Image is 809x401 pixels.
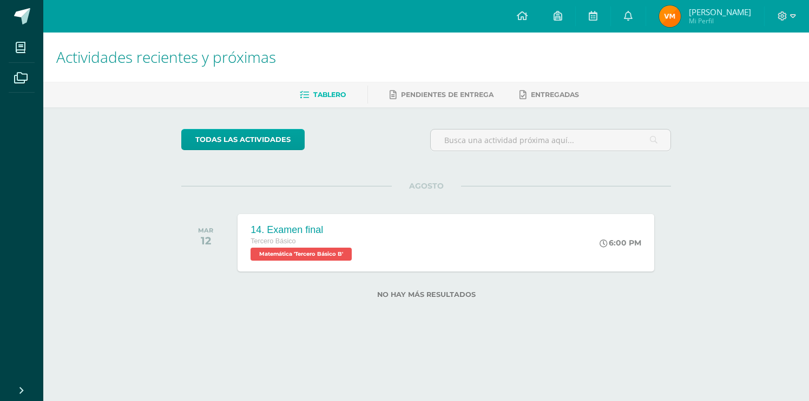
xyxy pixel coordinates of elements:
[600,238,641,248] div: 6:00 PM
[251,237,295,245] span: Tercero Básico
[181,290,671,299] label: No hay más resultados
[181,129,305,150] a: todas las Actividades
[198,234,213,247] div: 12
[401,90,494,99] span: Pendientes de entrega
[300,86,346,104] a: Tablero
[689,7,751,17] span: [PERSON_NAME]
[431,130,670,151] input: Busca una actividad próxima aquí...
[56,47,276,67] span: Actividades recientes y próximas
[519,86,579,104] a: Entregadas
[198,227,213,234] div: MAR
[313,90,346,99] span: Tablero
[392,181,461,191] span: AGOSTO
[659,5,681,27] img: 23a45db4e3e8fe665997088d6de0659d.png
[390,86,494,104] a: Pendientes de entrega
[251,224,354,236] div: 14. Examen final
[531,90,579,99] span: Entregadas
[689,16,751,25] span: Mi Perfil
[251,248,352,261] span: Matemática 'Tercero Básico B'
